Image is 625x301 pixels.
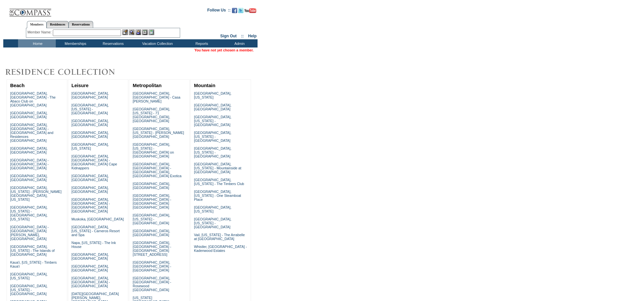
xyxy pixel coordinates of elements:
[10,83,25,88] a: Beach
[72,91,109,99] a: [GEOGRAPHIC_DATA], [GEOGRAPHIC_DATA]
[72,253,109,260] a: [GEOGRAPHIC_DATA], [GEOGRAPHIC_DATA]
[194,205,231,213] a: [GEOGRAPHIC_DATA], [US_STATE]
[232,10,237,14] a: Become our fan on Facebook
[133,182,170,190] a: [GEOGRAPHIC_DATA], [GEOGRAPHIC_DATA]
[18,39,56,47] td: Home
[56,39,94,47] td: Memberships
[241,34,244,38] span: ::
[142,29,148,35] img: Reservations
[27,21,47,28] a: Members
[194,190,241,201] a: [GEOGRAPHIC_DATA], [US_STATE] - One Steamboat Place
[10,245,55,256] a: [GEOGRAPHIC_DATA], [US_STATE] - The Islands of [GEOGRAPHIC_DATA]
[133,276,171,292] a: [GEOGRAPHIC_DATA], [GEOGRAPHIC_DATA] - Rosewood [GEOGRAPHIC_DATA]
[194,83,215,88] a: Mountain
[122,29,128,35] img: b_edit.gif
[72,225,120,237] a: [GEOGRAPHIC_DATA], [US_STATE] - Carneros Resort and Spa
[244,8,256,13] img: Subscribe to our YouTube Channel
[72,198,110,213] a: [GEOGRAPHIC_DATA], [GEOGRAPHIC_DATA] - [GEOGRAPHIC_DATA] [GEOGRAPHIC_DATA]
[72,131,109,139] a: [GEOGRAPHIC_DATA], [GEOGRAPHIC_DATA]
[10,123,53,142] a: [GEOGRAPHIC_DATA], [GEOGRAPHIC_DATA] - [GEOGRAPHIC_DATA] and Residences [GEOGRAPHIC_DATA]
[220,34,237,38] a: Sign Out
[47,21,69,28] a: Residences
[94,39,131,47] td: Reservations
[10,186,62,201] a: [GEOGRAPHIC_DATA], [US_STATE] - [PERSON_NAME][GEOGRAPHIC_DATA], [US_STATE]
[149,29,154,35] img: b_calculator.gif
[10,272,48,280] a: [GEOGRAPHIC_DATA], [US_STATE]
[238,8,243,13] img: Follow us on Twitter
[133,162,181,178] a: [GEOGRAPHIC_DATA], [GEOGRAPHIC_DATA] - [GEOGRAPHIC_DATA], [GEOGRAPHIC_DATA] Exotica
[133,229,170,237] a: [GEOGRAPHIC_DATA], [GEOGRAPHIC_DATA]
[72,103,109,115] a: [GEOGRAPHIC_DATA], [US_STATE] - [GEOGRAPHIC_DATA]
[194,131,231,142] a: [GEOGRAPHIC_DATA], [US_STATE] - [GEOGRAPHIC_DATA]
[72,264,109,272] a: [GEOGRAPHIC_DATA], [GEOGRAPHIC_DATA]
[194,91,231,99] a: [GEOGRAPHIC_DATA], [US_STATE]
[10,158,49,170] a: [GEOGRAPHIC_DATA] - [GEOGRAPHIC_DATA] - [GEOGRAPHIC_DATA]
[133,260,171,272] a: [GEOGRAPHIC_DATA], [GEOGRAPHIC_DATA] - [GEOGRAPHIC_DATA]
[10,91,56,107] a: [GEOGRAPHIC_DATA], [GEOGRAPHIC_DATA] - The Abaco Club on [GEOGRAPHIC_DATA]
[72,119,109,127] a: [GEOGRAPHIC_DATA], [GEOGRAPHIC_DATA]
[238,10,243,14] a: Follow us on Twitter
[135,29,141,35] img: Impersonate
[72,142,109,150] a: [GEOGRAPHIC_DATA], [US_STATE]
[10,174,48,182] a: [GEOGRAPHIC_DATA], [GEOGRAPHIC_DATA]
[194,146,231,158] a: [GEOGRAPHIC_DATA], [US_STATE] - [GEOGRAPHIC_DATA]
[9,3,52,17] img: Compass Home
[232,8,237,13] img: Become our fan on Facebook
[194,178,244,186] a: [GEOGRAPHIC_DATA], [US_STATE] - The Timbers Club
[131,39,182,47] td: Vacation Collection
[133,142,174,158] a: [GEOGRAPHIC_DATA], [US_STATE] - [GEOGRAPHIC_DATA] on [GEOGRAPHIC_DATA]
[195,48,254,52] span: You have not yet chosen a member.
[72,154,117,170] a: [GEOGRAPHIC_DATA], [GEOGRAPHIC_DATA] - [GEOGRAPHIC_DATA] Cape Kidnappers
[182,39,220,47] td: Reports
[133,83,161,88] a: Metropolitan
[194,217,231,229] a: [GEOGRAPHIC_DATA], [US_STATE] - [GEOGRAPHIC_DATA]
[129,29,135,35] img: View
[72,186,109,194] a: [GEOGRAPHIC_DATA], [GEOGRAPHIC_DATA]
[72,276,110,288] a: [GEOGRAPHIC_DATA], [GEOGRAPHIC_DATA] - [GEOGRAPHIC_DATA]
[194,115,231,127] a: [GEOGRAPHIC_DATA], [US_STATE] - [GEOGRAPHIC_DATA]
[133,127,184,139] a: [GEOGRAPHIC_DATA], [US_STATE] - [PERSON_NAME][GEOGRAPHIC_DATA]
[133,107,170,123] a: [GEOGRAPHIC_DATA], [US_STATE] - 71 [GEOGRAPHIC_DATA], [GEOGRAPHIC_DATA]
[10,146,48,154] a: [GEOGRAPHIC_DATA], [GEOGRAPHIC_DATA]
[133,194,171,209] a: [GEOGRAPHIC_DATA], [GEOGRAPHIC_DATA] - [GEOGRAPHIC_DATA] [GEOGRAPHIC_DATA]
[28,29,53,35] div: Member Name:
[194,245,247,253] a: Whistler, [GEOGRAPHIC_DATA] - Kadenwood Estates
[10,205,48,221] a: [GEOGRAPHIC_DATA], [US_STATE] - [GEOGRAPHIC_DATA], [US_STATE]
[10,284,48,296] a: [GEOGRAPHIC_DATA], [US_STATE] - [GEOGRAPHIC_DATA]
[72,174,109,182] a: [GEOGRAPHIC_DATA], [GEOGRAPHIC_DATA]
[3,66,131,79] img: Destinations by Exclusive Resorts
[10,225,49,241] a: [GEOGRAPHIC_DATA] - [GEOGRAPHIC_DATA][PERSON_NAME], [GEOGRAPHIC_DATA]
[72,217,124,221] a: Muskoka, [GEOGRAPHIC_DATA]
[133,241,171,256] a: [GEOGRAPHIC_DATA], [GEOGRAPHIC_DATA] - [GEOGRAPHIC_DATA][STREET_ADDRESS]
[248,34,257,38] a: Help
[72,241,116,249] a: Napa, [US_STATE] - The Ink House
[133,213,170,225] a: [GEOGRAPHIC_DATA], [US_STATE] - [GEOGRAPHIC_DATA]
[244,10,256,14] a: Subscribe to our YouTube Channel
[10,260,57,268] a: Kaua'i, [US_STATE] - Timbers Kaua'i
[220,39,258,47] td: Admin
[194,162,241,174] a: [GEOGRAPHIC_DATA], [US_STATE] - Mountainside at [GEOGRAPHIC_DATA]
[207,7,231,15] td: Follow Us ::
[72,83,89,88] a: Leisure
[194,233,245,241] a: Vail, [US_STATE] - The Arrabelle at [GEOGRAPHIC_DATA]
[194,103,231,111] a: [GEOGRAPHIC_DATA], [GEOGRAPHIC_DATA]
[133,91,180,103] a: [GEOGRAPHIC_DATA], [GEOGRAPHIC_DATA] - Casa [PERSON_NAME]
[69,21,93,28] a: Reservations
[10,111,48,119] a: [GEOGRAPHIC_DATA], [GEOGRAPHIC_DATA]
